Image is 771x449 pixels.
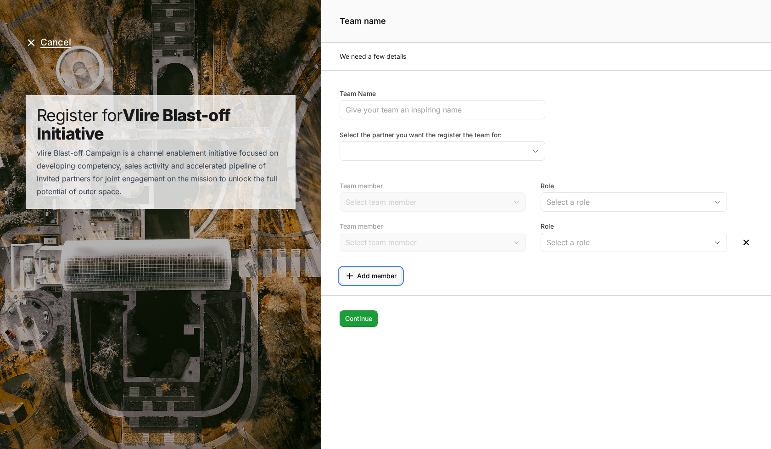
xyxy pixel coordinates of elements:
[346,104,539,115] input: Give your team an inspiring name
[340,15,753,28] h1: Team name
[340,310,378,327] button: Continue
[541,193,726,211] button: Select a role
[345,313,372,324] span: Continue
[340,130,545,140] label: Select the partner you want the register the team for:
[547,196,708,208] div: Select a role
[340,52,753,61] p: We need a few details
[526,142,545,160] div: Open
[37,105,230,144] span: Vlire Blast-off Initiative
[357,270,397,281] span: Add member
[507,193,525,211] div: Open
[37,146,285,198] div: vlire Blast-off Campaign is a channel enablement initiative focused on developing competency, sal...
[340,222,526,231] label: Team member
[547,237,708,248] div: Select a role
[26,37,71,48] button: Cancel
[340,181,526,191] label: Team member
[340,193,507,211] input: Select team member
[541,181,727,191] label: Role
[340,268,402,284] button: Add member
[541,222,727,231] label: Role
[541,233,726,252] button: Select a role
[340,233,507,252] input: Select team member
[507,233,525,252] div: Open
[37,106,285,143] h1: Register for
[340,89,376,98] label: Team Name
